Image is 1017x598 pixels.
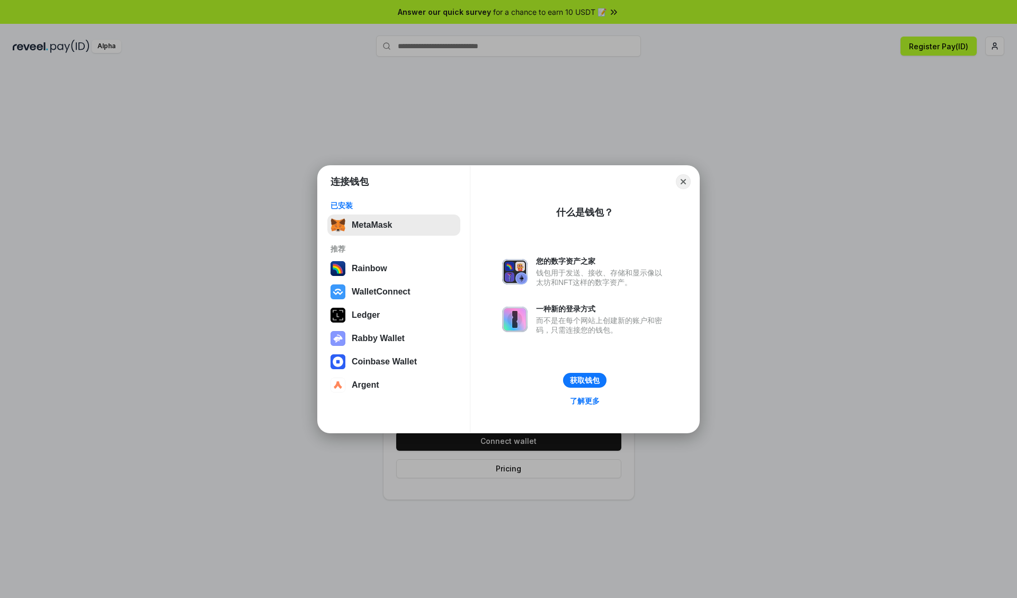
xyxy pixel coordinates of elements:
[331,354,345,369] img: svg+xml,%3Csvg%20width%3D%2228%22%20height%3D%2228%22%20viewBox%3D%220%200%2028%2028%22%20fill%3D...
[352,310,380,320] div: Ledger
[352,334,405,343] div: Rabby Wallet
[331,308,345,323] img: svg+xml,%3Csvg%20xmlns%3D%22http%3A%2F%2Fwww.w3.org%2F2000%2Fsvg%22%20width%3D%2228%22%20height%3...
[331,175,369,188] h1: 连接钱包
[331,284,345,299] img: svg+xml,%3Csvg%20width%3D%2228%22%20height%3D%2228%22%20viewBox%3D%220%200%2028%2028%22%20fill%3D...
[570,376,600,385] div: 获取钱包
[327,351,460,372] button: Coinbase Wallet
[331,331,345,346] img: svg+xml,%3Csvg%20xmlns%3D%22http%3A%2F%2Fwww.w3.org%2F2000%2Fsvg%22%20fill%3D%22none%22%20viewBox...
[570,396,600,406] div: 了解更多
[331,201,457,210] div: 已安装
[331,261,345,276] img: svg+xml,%3Csvg%20width%3D%22120%22%20height%3D%22120%22%20viewBox%3D%220%200%20120%20120%22%20fil...
[327,258,460,279] button: Rainbow
[563,373,606,388] button: 获取钱包
[331,378,345,392] img: svg+xml,%3Csvg%20width%3D%2228%22%20height%3D%2228%22%20viewBox%3D%220%200%2028%2028%22%20fill%3D...
[536,316,667,335] div: 而不是在每个网站上创建新的账户和密码，只需连接您的钱包。
[502,307,528,332] img: svg+xml,%3Csvg%20xmlns%3D%22http%3A%2F%2Fwww.w3.org%2F2000%2Fsvg%22%20fill%3D%22none%22%20viewBox...
[327,328,460,349] button: Rabby Wallet
[676,174,691,189] button: Close
[352,264,387,273] div: Rainbow
[331,218,345,233] img: svg+xml,%3Csvg%20fill%3D%22none%22%20height%3D%2233%22%20viewBox%3D%220%200%2035%2033%22%20width%...
[536,268,667,287] div: 钱包用于发送、接收、存储和显示像以太坊和NFT这样的数字资产。
[352,357,417,367] div: Coinbase Wallet
[564,394,606,408] a: 了解更多
[502,259,528,284] img: svg+xml,%3Csvg%20xmlns%3D%22http%3A%2F%2Fwww.w3.org%2F2000%2Fsvg%22%20fill%3D%22none%22%20viewBox...
[536,256,667,266] div: 您的数字资产之家
[327,215,460,236] button: MetaMask
[556,206,613,219] div: 什么是钱包？
[327,281,460,302] button: WalletConnect
[331,244,457,254] div: 推荐
[352,287,411,297] div: WalletConnect
[352,380,379,390] div: Argent
[536,304,667,314] div: 一种新的登录方式
[352,220,392,230] div: MetaMask
[327,374,460,396] button: Argent
[327,305,460,326] button: Ledger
